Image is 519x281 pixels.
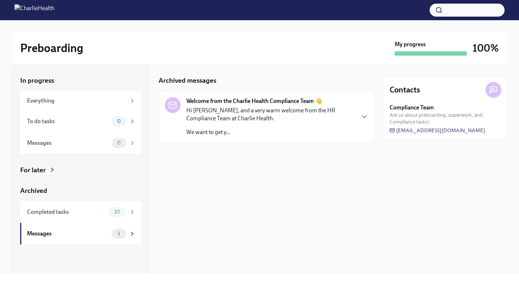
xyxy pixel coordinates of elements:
a: Everything [20,91,141,111]
span: 0 [113,140,125,146]
a: To do tasks0 [20,111,141,132]
div: Completed tasks [27,208,105,216]
span: 0 [113,118,125,124]
p: We want to get y... [186,128,354,136]
a: For later [20,165,141,175]
h5: Archived messages [159,76,216,85]
span: Ask us about preboarding, paperwork, and Compliance tasks! [390,112,501,125]
strong: Welcome from the Charlie Health Compliance Team 👋 [186,97,322,105]
strong: Compliance Team [390,104,434,112]
a: In progress [20,76,141,85]
div: Everything [27,97,126,105]
span: 10 [110,209,124,215]
h2: Preboarding [20,41,83,55]
a: Completed tasks10 [20,201,141,223]
a: Messages1 [20,223,141,245]
strong: My progress [395,40,426,48]
h4: Contacts [390,85,420,95]
div: For later [20,165,46,175]
a: [EMAIL_ADDRESS][DOMAIN_NAME] [390,127,485,134]
img: CharlieHealth [14,4,54,16]
div: Messages [27,139,109,147]
p: Hi [PERSON_NAME], and a very warm welcome from the HR Compliance Team at Charlie Health. [186,107,354,122]
a: Messages0 [20,132,141,154]
div: To do tasks [27,117,109,125]
div: Messages [27,230,109,238]
h3: 100% [473,42,499,55]
span: 1 [114,231,124,236]
a: Archived [20,186,141,195]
